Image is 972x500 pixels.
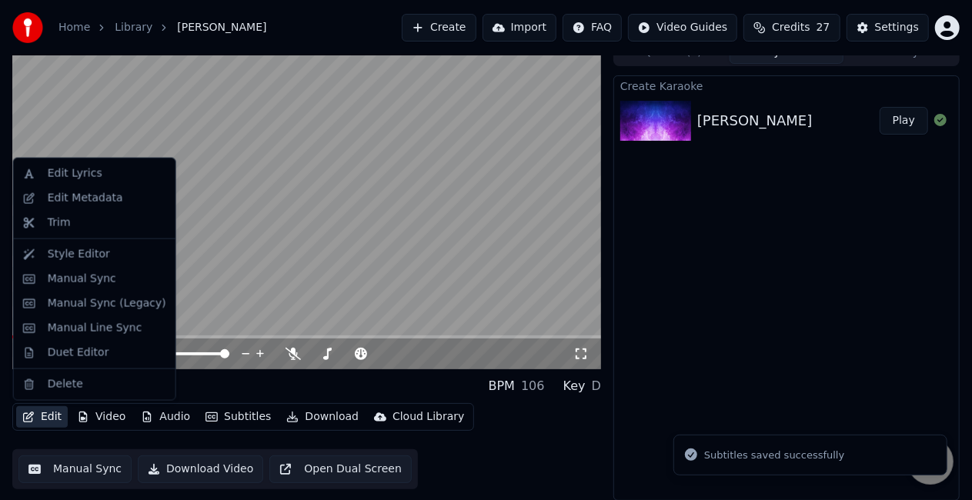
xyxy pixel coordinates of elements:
button: Download Video [138,455,263,483]
div: Trim [48,215,71,231]
button: Import [483,14,556,42]
button: FAQ [563,14,622,42]
button: Download [280,406,365,428]
button: Open Dual Screen [269,455,412,483]
button: Settings [847,14,929,42]
button: Play [880,107,928,135]
div: Edit Lyrics [48,166,102,182]
div: Delete [48,377,83,392]
div: Key [563,377,586,395]
button: Manual Sync [18,455,132,483]
span: 27 [817,20,830,35]
button: Subtitles [199,406,277,428]
button: Video [71,406,132,428]
div: Manual Line Sync [48,321,142,336]
button: Video Guides [628,14,737,42]
span: [PERSON_NAME] [177,20,266,35]
div: Duet Editor [48,345,109,361]
img: youka [12,12,43,43]
div: Edit Metadata [48,191,123,206]
div: Settings [875,20,919,35]
nav: breadcrumb [58,20,267,35]
button: Create [402,14,476,42]
a: Home [58,20,90,35]
span: Credits [772,20,810,35]
button: Edit [16,406,68,428]
div: D [592,377,601,395]
div: Create Karaoke [614,76,959,95]
div: [PERSON_NAME] [697,110,813,132]
div: Manual Sync (Legacy) [48,296,166,312]
div: Style Editor [48,247,110,262]
a: Library [115,20,152,35]
div: Manual Sync [48,272,116,287]
button: Credits27 [743,14,840,42]
div: Cloud Library [392,409,464,425]
div: BPM [489,377,515,395]
button: Audio [135,406,196,428]
div: Subtitles saved successfully [704,448,844,463]
div: 106 [521,377,545,395]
